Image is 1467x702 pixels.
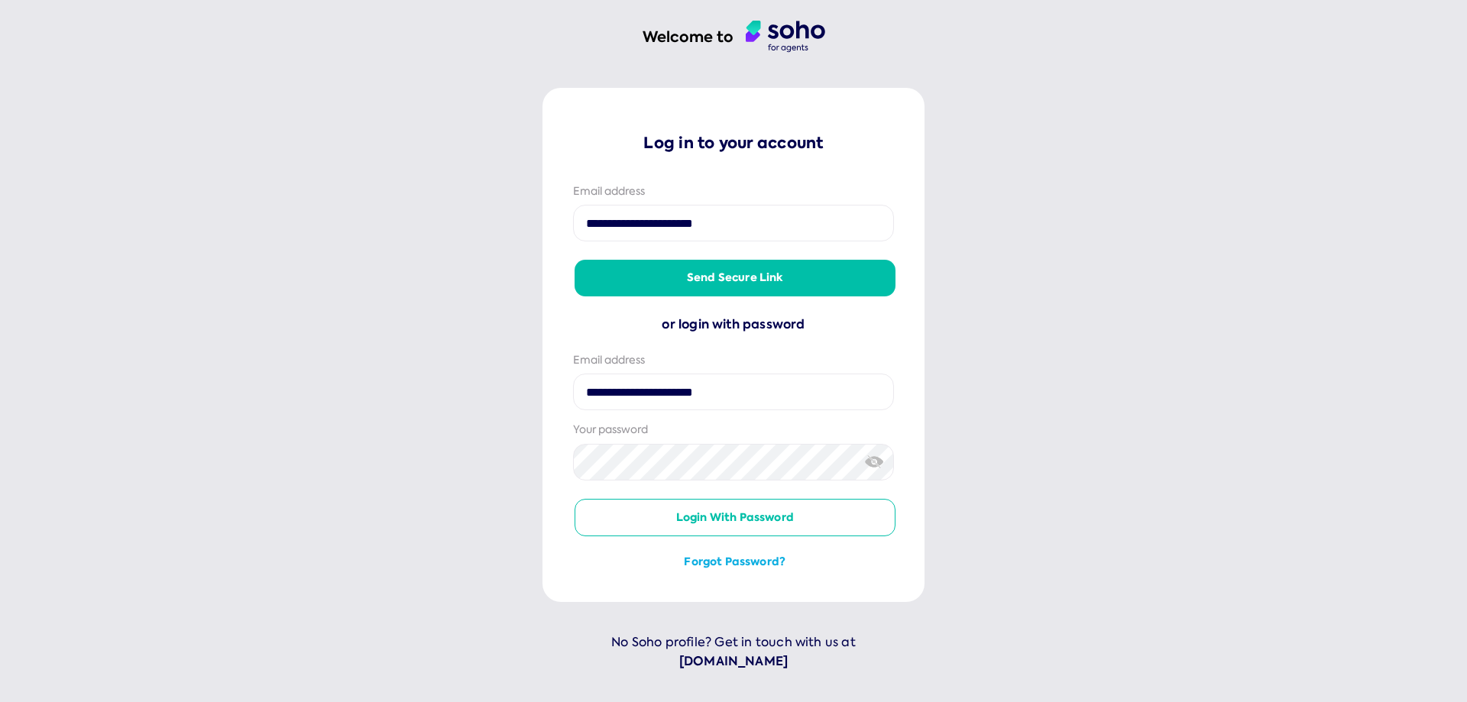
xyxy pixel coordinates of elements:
a: [DOMAIN_NAME] [542,652,925,671]
button: Forgot password? [575,555,895,570]
p: No Soho profile? Get in touch with us at [542,632,925,671]
h1: Welcome to [643,27,733,47]
img: eye-crossed.svg [865,454,884,470]
div: or login with password [573,315,894,335]
div: Your password [573,422,894,438]
img: agent logo [746,21,825,53]
p: Log in to your account [573,132,894,154]
div: Email address [573,353,894,368]
div: Email address [573,184,894,199]
button: Login with password [575,499,895,537]
button: Send secure link [575,260,895,296]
